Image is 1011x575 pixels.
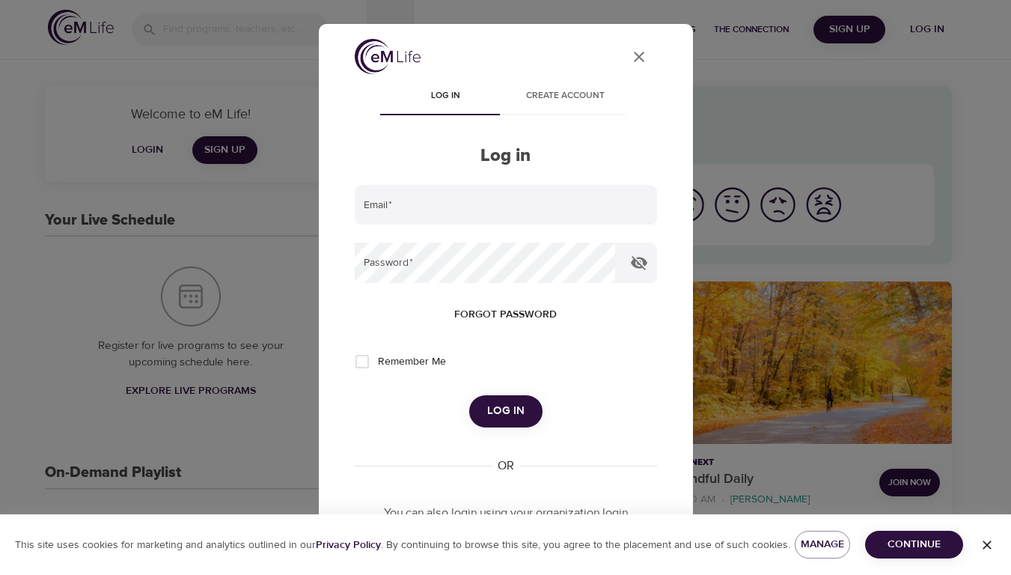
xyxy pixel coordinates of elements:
span: Continue [877,535,951,554]
span: Create account [515,88,617,104]
span: Forgot password [454,305,557,324]
span: Log in [395,88,497,104]
span: Log in [487,401,525,421]
button: Forgot password [448,301,563,329]
b: Privacy Policy [316,538,381,552]
button: Log in [469,395,543,427]
button: close [621,39,657,75]
span: Remember Me [378,354,446,370]
div: disabled tabs example [355,79,657,115]
img: logo [355,39,421,74]
p: You can also login using your organization login information [355,505,657,539]
div: OR [492,457,520,475]
span: Manage [807,535,838,554]
h2: Log in [355,145,657,167]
